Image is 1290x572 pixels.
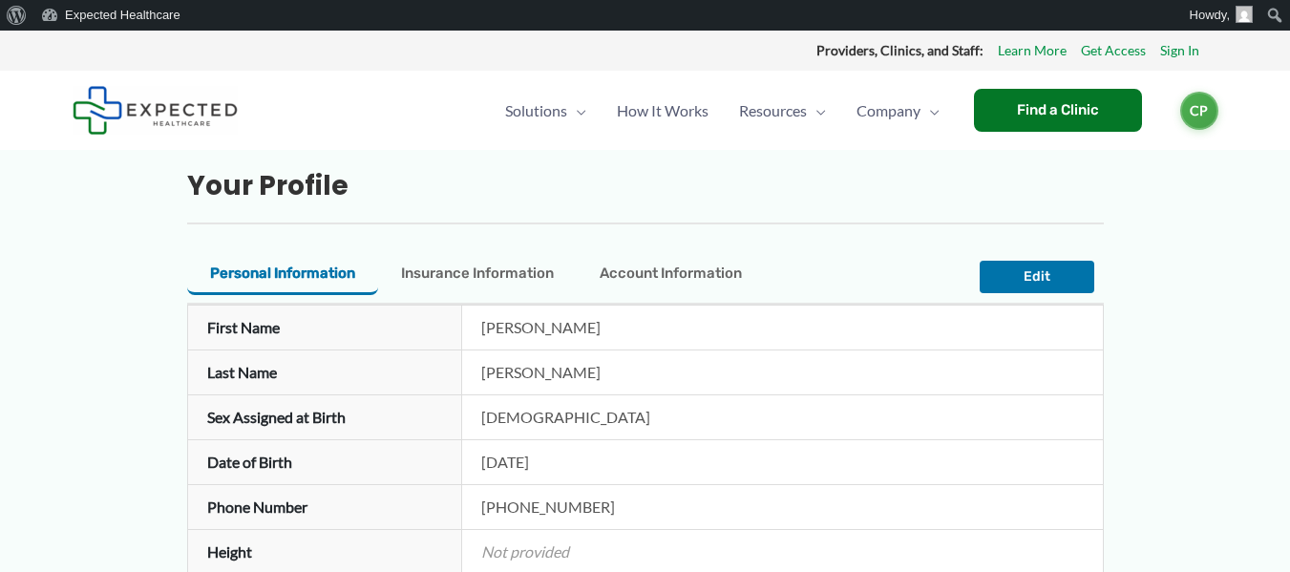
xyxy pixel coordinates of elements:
a: CompanyMenu Toggle [841,77,955,144]
th: Last Name [187,350,462,395]
button: Insurance Information [378,255,577,295]
h2: Your Profile [187,169,1104,203]
span: Resources [739,77,807,144]
th: Phone Number [187,485,462,530]
a: CP [1180,92,1218,130]
span: Menu Toggle [807,77,826,144]
span: Insurance Information [401,265,554,282]
td: [PHONE_NUMBER] [462,485,1103,530]
button: Personal Information [187,255,378,295]
td: [DEMOGRAPHIC_DATA] [462,395,1103,440]
a: Learn More [998,38,1067,63]
a: Sign In [1160,38,1199,63]
th: Date of Birth [187,440,462,485]
td: [PERSON_NAME] [462,306,1103,350]
span: Account Information [600,265,742,282]
em: Not provided [481,542,569,561]
span: Company [856,77,920,144]
td: [PERSON_NAME] [462,350,1103,395]
strong: Providers, Clinics, and Staff: [816,42,983,58]
a: SolutionsMenu Toggle [490,77,602,144]
th: Sex Assigned at Birth [187,395,462,440]
span: Menu Toggle [567,77,586,144]
button: Account Information [577,255,765,295]
th: First Name [187,306,462,350]
span: How It Works [617,77,708,144]
img: Expected Healthcare Logo - side, dark font, small [73,86,238,135]
button: Edit [980,261,1094,293]
span: Solutions [505,77,567,144]
span: Personal Information [210,265,355,282]
a: Get Access [1081,38,1146,63]
a: ResourcesMenu Toggle [724,77,841,144]
nav: Primary Site Navigation [490,77,955,144]
td: [DATE] [462,440,1103,485]
a: How It Works [602,77,724,144]
span: Menu Toggle [920,77,940,144]
a: Find a Clinic [974,89,1142,132]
